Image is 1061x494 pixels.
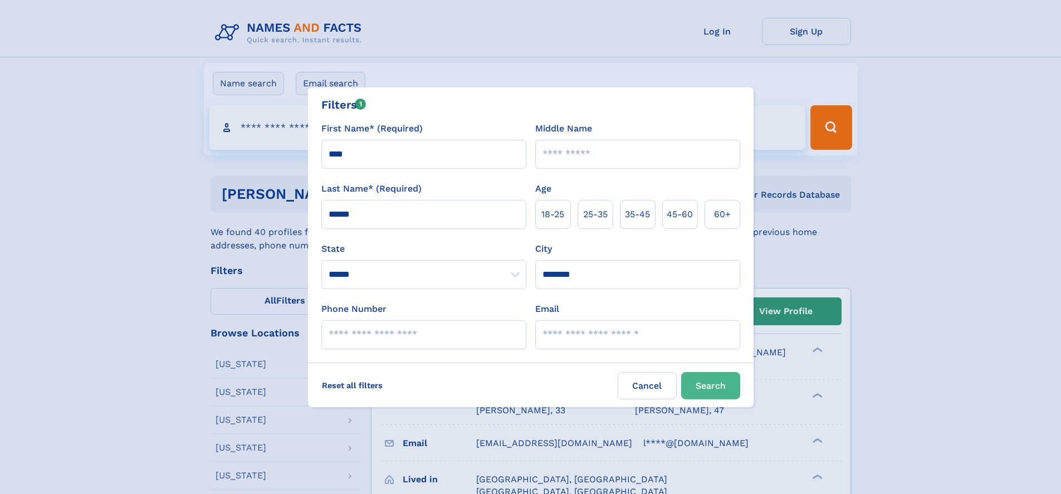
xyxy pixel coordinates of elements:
[583,208,608,221] span: 25‑35
[321,122,423,135] label: First Name* (Required)
[321,302,387,316] label: Phone Number
[321,96,366,113] div: Filters
[667,208,693,221] span: 45‑60
[535,122,592,135] label: Middle Name
[714,208,731,221] span: 60+
[541,208,564,221] span: 18‑25
[321,182,422,195] label: Last Name* (Required)
[625,208,650,221] span: 35‑45
[535,182,551,195] label: Age
[321,242,526,256] label: State
[535,302,559,316] label: Email
[535,242,552,256] label: City
[618,372,677,399] label: Cancel
[681,372,740,399] button: Search
[315,372,390,399] label: Reset all filters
